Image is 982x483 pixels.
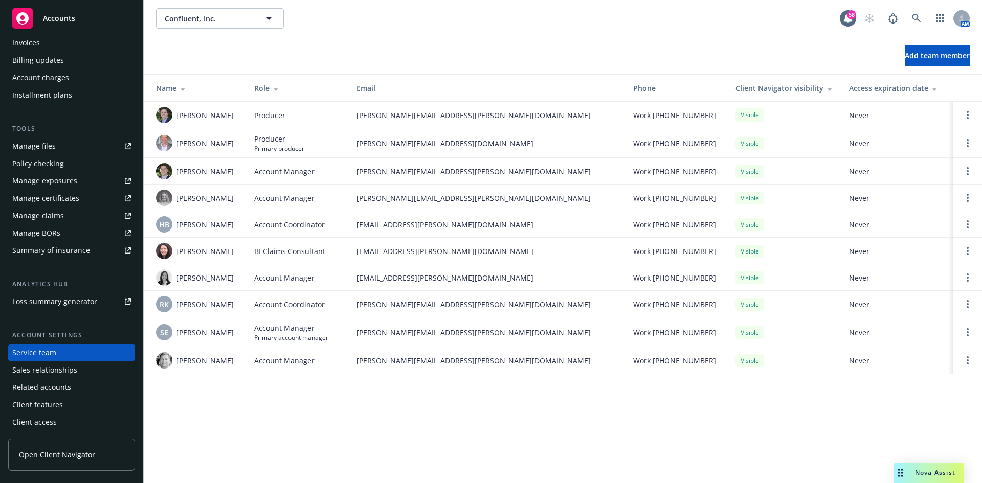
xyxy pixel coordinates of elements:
[735,108,764,121] div: Visible
[159,219,169,230] span: HB
[849,138,945,149] span: Never
[8,208,135,224] a: Manage claims
[176,219,234,230] span: [PERSON_NAME]
[356,327,617,338] span: [PERSON_NAME][EMAIL_ADDRESS][PERSON_NAME][DOMAIN_NAME]
[906,8,927,29] a: Search
[176,246,234,257] span: [PERSON_NAME]
[8,190,135,206] a: Manage certificates
[633,327,716,338] span: Work [PHONE_NUMBER]
[8,362,135,378] a: Sales relationships
[8,330,135,340] div: Account settings
[356,355,617,366] span: [PERSON_NAME][EMAIL_ADDRESS][PERSON_NAME][DOMAIN_NAME]
[849,110,945,121] span: Never
[633,272,716,283] span: Work [PHONE_NUMBER]
[12,138,56,154] div: Manage files
[356,246,617,257] span: [EMAIL_ADDRESS][PERSON_NAME][DOMAIN_NAME]
[12,35,40,51] div: Invoices
[156,269,172,286] img: photo
[12,242,90,259] div: Summary of insurance
[8,397,135,413] a: Client features
[176,138,234,149] span: [PERSON_NAME]
[894,463,964,483] button: Nova Assist
[156,163,172,179] img: photo
[962,109,974,121] a: Open options
[156,107,172,123] img: photo
[12,208,64,224] div: Manage claims
[930,8,950,29] a: Switch app
[8,35,135,51] a: Invoices
[8,173,135,189] a: Manage exposures
[633,138,716,149] span: Work [PHONE_NUMBER]
[176,327,234,338] span: [PERSON_NAME]
[356,110,617,121] span: [PERSON_NAME][EMAIL_ADDRESS][PERSON_NAME][DOMAIN_NAME]
[962,326,974,338] a: Open options
[8,124,135,134] div: Tools
[176,272,234,283] span: [PERSON_NAME]
[12,362,77,378] div: Sales relationships
[12,190,79,206] div: Manage certificates
[176,193,234,203] span: [PERSON_NAME]
[633,219,716,230] span: Work [PHONE_NUMBER]
[962,192,974,204] a: Open options
[633,355,716,366] span: Work [PHONE_NUMBER]
[849,219,945,230] span: Never
[156,243,172,259] img: photo
[962,354,974,366] a: Open options
[156,83,238,94] div: Name
[905,51,970,60] span: Add team member
[735,298,764,311] div: Visible
[962,218,974,231] a: Open options
[735,83,833,94] div: Client Navigator visibility
[12,397,63,413] div: Client features
[8,293,135,310] a: Loss summary generator
[8,414,135,430] a: Client access
[735,326,764,339] div: Visible
[12,155,64,172] div: Policy checking
[8,242,135,259] a: Summary of insurance
[356,219,617,230] span: [EMAIL_ADDRESS][PERSON_NAME][DOMAIN_NAME]
[254,299,325,310] span: Account Coordinator
[8,70,135,86] a: Account charges
[735,137,764,150] div: Visible
[176,355,234,366] span: [PERSON_NAME]
[8,138,135,154] a: Manage files
[735,192,764,204] div: Visible
[735,218,764,231] div: Visible
[915,468,955,477] span: Nova Assist
[8,379,135,396] a: Related accounts
[254,355,315,366] span: Account Manager
[8,87,135,103] a: Installment plans
[859,8,880,29] a: Start snowing
[156,8,284,29] button: Confluent, Inc.
[849,166,945,177] span: Never
[849,83,945,94] div: Access expiration date
[8,344,135,361] a: Service team
[633,299,716,310] span: Work [PHONE_NUMBER]
[356,193,617,203] span: [PERSON_NAME][EMAIL_ADDRESS][PERSON_NAME][DOMAIN_NAME]
[8,4,135,33] a: Accounts
[254,272,315,283] span: Account Manager
[43,14,75,22] span: Accounts
[176,166,234,177] span: [PERSON_NAME]
[849,193,945,203] span: Never
[156,352,172,369] img: photo
[254,166,315,177] span: Account Manager
[254,133,304,144] span: Producer
[254,323,328,333] span: Account Manager
[894,463,907,483] div: Drag to move
[356,166,617,177] span: [PERSON_NAME][EMAIL_ADDRESS][PERSON_NAME][DOMAIN_NAME]
[847,10,856,19] div: 58
[12,379,71,396] div: Related accounts
[962,271,974,284] a: Open options
[849,246,945,257] span: Never
[254,333,328,342] span: Primary account manager
[633,110,716,121] span: Work [PHONE_NUMBER]
[156,135,172,151] img: photo
[962,298,974,310] a: Open options
[165,13,253,24] span: Confluent, Inc.
[356,272,617,283] span: [EMAIL_ADDRESS][PERSON_NAME][DOMAIN_NAME]
[176,299,234,310] span: [PERSON_NAME]
[12,414,57,430] div: Client access
[12,70,69,86] div: Account charges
